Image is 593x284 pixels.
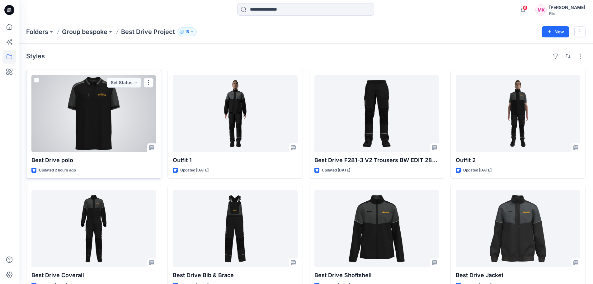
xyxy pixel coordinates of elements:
[456,271,580,280] p: Best Drive Jacket
[549,4,585,11] div: [PERSON_NAME]
[523,5,528,10] span: 6
[173,75,297,152] a: Outfit 1
[314,156,439,165] p: Best Drive F281-3 V2 Trousers BW EDIT 2803
[535,4,547,16] div: MK
[31,75,156,152] a: Best Drive polo
[456,156,580,165] p: Outfit 2
[26,52,45,60] h4: Styles
[31,271,156,280] p: Best Drive Coverall
[31,156,156,165] p: Best Drive polo
[39,167,76,174] p: Updated 2 hours ago
[549,11,585,16] div: Elis
[173,190,297,267] a: Best Drive Bib & Brace
[542,26,569,37] button: New
[173,271,297,280] p: Best Drive Bib & Brace
[456,75,580,152] a: Outfit 2
[62,27,107,36] a: Group bespoke
[322,167,350,174] p: Updated [DATE]
[180,167,209,174] p: Updated [DATE]
[26,27,48,36] a: Folders
[121,27,175,36] p: Best Drive Project
[463,167,492,174] p: Updated [DATE]
[456,190,580,267] a: Best Drive Jacket
[314,75,439,152] a: Best Drive F281-3 V2 Trousers BW EDIT 2803
[31,190,156,267] a: Best Drive Coverall
[314,190,439,267] a: Best Drive Shoftshell
[173,156,297,165] p: Outfit 1
[185,28,189,35] p: 15
[314,271,439,280] p: Best Drive Shoftshell
[177,27,197,36] button: 15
